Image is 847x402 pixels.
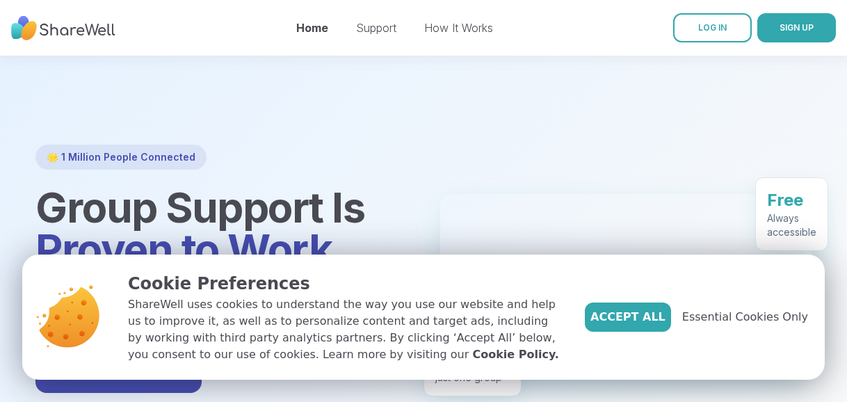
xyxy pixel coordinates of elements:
button: Accept All [585,303,671,332]
a: Home [296,21,328,35]
a: How It Works [424,21,493,35]
span: Proven to Work [35,224,332,274]
p: ShareWell uses cookies to understand the way you use our website and help us to improve it, as we... [128,296,563,363]
a: Support [356,21,396,35]
div: 🌟 1 Million People Connected [35,145,207,170]
div: Free [767,189,816,211]
a: LOG IN [673,13,752,42]
span: Essential Cookies Only [682,309,808,325]
div: Feel better after just one group [435,357,510,385]
span: LOG IN [698,22,727,33]
span: Accept All [590,309,665,325]
button: SIGN UP [757,13,836,42]
a: Cookie Policy. [472,346,558,363]
h1: Group Support Is [35,186,407,270]
div: Always accessible [767,211,816,239]
span: SIGN UP [780,22,814,33]
img: ShareWell Nav Logo [11,9,115,47]
p: Cookie Preferences [128,271,563,296]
